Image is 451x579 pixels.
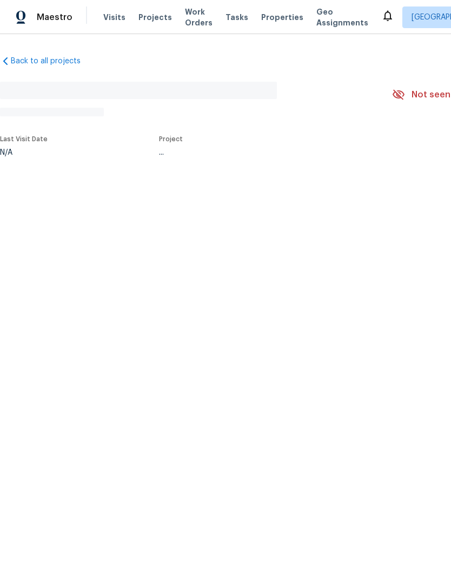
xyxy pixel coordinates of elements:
[225,14,248,21] span: Tasks
[159,149,367,156] div: ...
[37,12,72,23] span: Maestro
[138,12,172,23] span: Projects
[316,6,368,28] span: Geo Assignments
[185,6,213,28] span: Work Orders
[159,136,183,142] span: Project
[261,12,303,23] span: Properties
[103,12,125,23] span: Visits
